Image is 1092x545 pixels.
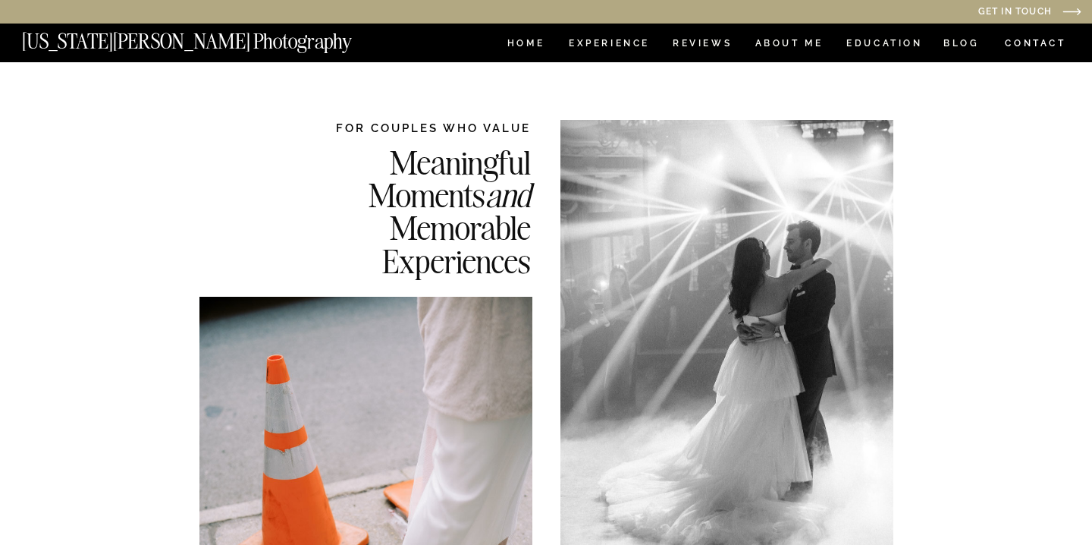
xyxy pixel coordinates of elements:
a: [US_STATE][PERSON_NAME] Photography [22,31,403,44]
a: EDUCATION [845,39,924,52]
a: CONTACT [1004,35,1067,52]
h2: Meaningful Moments Memorable Experiences [291,146,531,276]
a: Experience [569,39,648,52]
a: REVIEWS [673,39,730,52]
a: BLOG [943,39,980,52]
i: and [485,174,531,216]
a: Get in Touch [824,7,1052,18]
a: ABOUT ME [755,39,824,52]
h2: FOR COUPLES WHO VALUE [291,120,531,136]
a: HOME [504,39,548,52]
